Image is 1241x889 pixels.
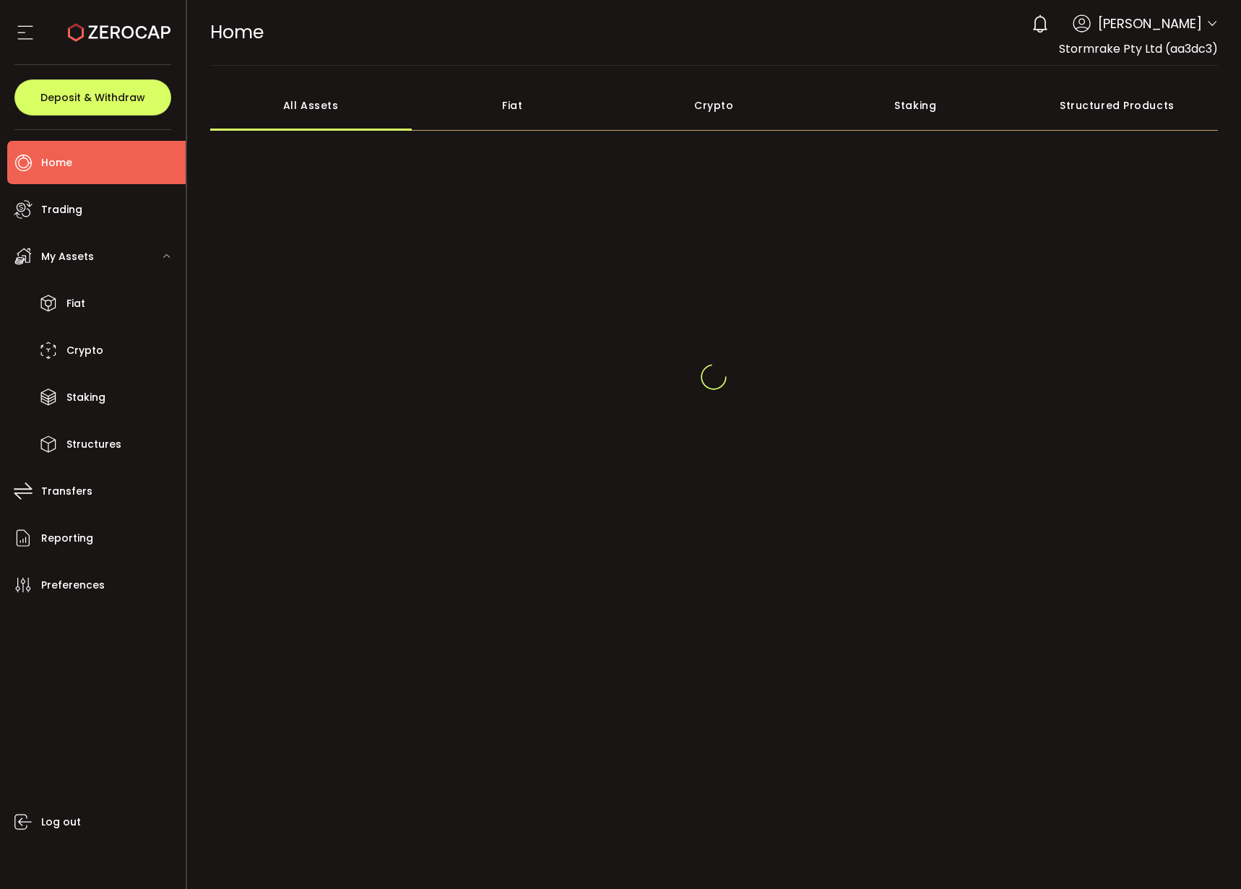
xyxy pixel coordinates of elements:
[66,434,121,455] span: Structures
[41,481,92,502] span: Transfers
[41,812,81,833] span: Log out
[66,387,105,408] span: Staking
[14,79,171,116] button: Deposit & Withdraw
[41,152,72,173] span: Home
[210,80,412,131] div: All Assets
[815,80,1016,131] div: Staking
[1059,40,1218,57] span: Stormrake Pty Ltd (aa3dc3)
[1016,80,1218,131] div: Structured Products
[41,199,82,220] span: Trading
[41,575,105,596] span: Preferences
[1098,14,1202,33] span: [PERSON_NAME]
[613,80,815,131] div: Crypto
[210,19,264,45] span: Home
[412,80,613,131] div: Fiat
[40,92,145,103] span: Deposit & Withdraw
[66,293,85,314] span: Fiat
[66,340,103,361] span: Crypto
[41,528,93,549] span: Reporting
[41,246,94,267] span: My Assets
